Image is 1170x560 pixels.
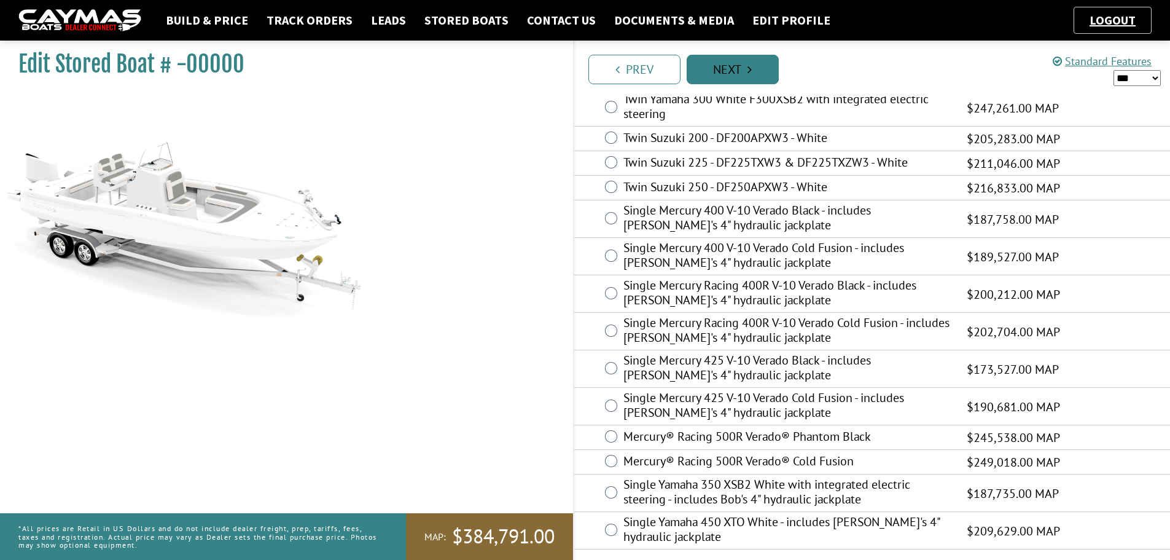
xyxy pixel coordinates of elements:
[365,12,412,28] a: Leads
[588,55,681,84] a: Prev
[18,518,378,555] p: *All prices are Retail in US Dollars and do not include dealer freight, prep, tariffs, fees, taxe...
[623,203,951,235] label: Single Mercury 400 V-10 Verado Black - includes [PERSON_NAME]'s 4" hydraulic jackplate
[967,154,1060,173] span: $211,046.00 MAP
[452,524,555,550] span: $384,791.00
[967,453,1060,471] span: $249,018.00 MAP
[967,210,1059,229] span: $187,758.00 MAP
[967,285,1060,304] span: $200,212.00 MAP
[18,9,141,32] img: caymas-dealer-connect-2ed40d3bc7270c1d8d7ffb4b79bf05adc795679939227970def78ec6f6c03838.gif
[967,484,1059,503] span: $187,735.00 MAP
[687,55,779,84] a: Next
[608,12,740,28] a: Documents & Media
[967,130,1060,148] span: $205,283.00 MAP
[623,477,951,510] label: Single Yamaha 350 XSB2 White with integrated electric steering - includes Bob's 4" hydraulic jack...
[967,323,1060,341] span: $202,704.00 MAP
[967,398,1060,416] span: $190,681.00 MAP
[623,390,951,423] label: Single Mercury 425 V-10 Verado Cold Fusion - includes [PERSON_NAME]'s 4" hydraulic jackplate
[967,99,1059,117] span: $247,261.00 MAP
[623,353,951,385] label: Single Mercury 425 V-10 Verado Black - includes [PERSON_NAME]'s 4" hydraulic jackplate
[160,12,254,28] a: Build & Price
[746,12,837,28] a: Edit Profile
[623,155,951,173] label: Twin Suzuki 225 - DF225TXW3 & DF225TXZW3 - White
[623,515,951,547] label: Single Yamaha 450 XTO White - includes [PERSON_NAME]'s 4" hydraulic jackplate
[18,50,542,78] h1: Edit Stored Boat # -00000
[1083,12,1142,28] a: Logout
[260,12,359,28] a: Track Orders
[418,12,515,28] a: Stored Boats
[623,429,951,447] label: Mercury® Racing 500R Verado® Phantom Black
[623,278,951,310] label: Single Mercury Racing 400R V-10 Verado Black - includes [PERSON_NAME]'s 4" hydraulic jackplate
[967,248,1059,266] span: $189,527.00 MAP
[521,12,602,28] a: Contact Us
[967,360,1059,379] span: $173,527.00 MAP
[967,179,1060,197] span: $216,833.00 MAP
[1053,54,1152,68] a: Standard Features
[623,130,951,148] label: Twin Suzuki 200 - DF200APXW3 - White
[967,428,1060,447] span: $245,538.00 MAP
[623,454,951,471] label: Mercury® Racing 500R Verado® Cold Fusion
[623,179,951,197] label: Twin Suzuki 250 - DF250APXW3 - White
[424,530,446,543] span: MAP:
[406,513,573,560] a: MAP:$384,791.00
[623,315,951,348] label: Single Mercury Racing 400R V-10 Verado Cold Fusion - includes [PERSON_NAME]'s 4" hydraulic jackplate
[967,522,1060,540] span: $209,629.00 MAP
[623,240,951,273] label: Single Mercury 400 V-10 Verado Cold Fusion - includes [PERSON_NAME]'s 4" hydraulic jackplate
[623,92,951,124] label: Twin Yamaha 300 White F300XSB2 with integrated electric steering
